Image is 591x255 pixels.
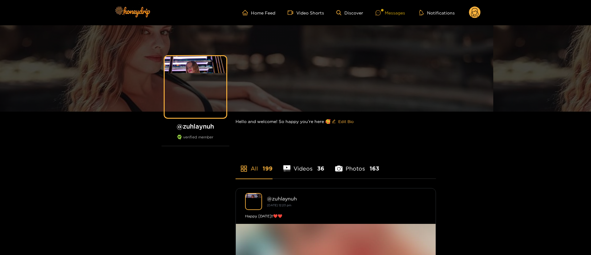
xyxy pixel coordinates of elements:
[288,10,324,15] a: Video Shorts
[236,151,273,179] li: All
[267,196,426,201] div: @ zuhlaynuh
[417,10,457,16] button: Notifications
[236,112,436,131] div: Hello and welcome! So happy you’re here 🥰
[267,204,291,207] small: [DATE] 12:23 pm
[283,151,325,179] li: Videos
[332,119,336,124] span: edit
[240,165,248,172] span: appstore
[376,9,405,16] div: Messages
[336,10,363,15] a: Discover
[288,10,296,15] span: video-camera
[263,165,273,172] span: 199
[245,193,262,210] img: zuhlaynuh
[370,165,379,172] span: 163
[245,213,426,219] div: Happy [DATE]!!❤️❤️
[338,118,354,125] span: Edit Bio
[162,122,229,130] h1: @ zuhlaynuh
[330,117,355,126] button: editEdit Bio
[242,10,251,15] span: home
[335,151,379,179] li: Photos
[317,165,324,172] span: 36
[162,135,229,146] div: verified member
[242,10,275,15] a: Home Feed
